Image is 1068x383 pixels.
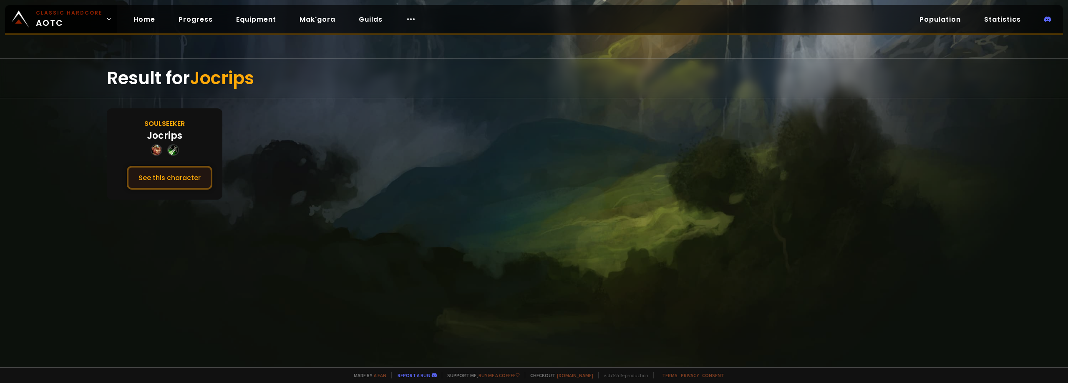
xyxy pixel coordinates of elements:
a: Classic HardcoreAOTC [5,5,117,33]
a: Population [913,11,967,28]
a: a fan [374,372,386,378]
a: Mak'gora [293,11,342,28]
div: Jocrips [147,129,182,143]
span: Jocrips [190,66,254,90]
a: Guilds [352,11,389,28]
a: Progress [172,11,219,28]
a: Home [127,11,162,28]
span: AOTC [36,9,103,29]
small: Classic Hardcore [36,9,103,17]
a: [DOMAIN_NAME] [557,372,593,378]
span: Checkout [525,372,593,378]
a: Report a bug [398,372,430,378]
a: Statistics [977,11,1028,28]
a: Terms [662,372,678,378]
a: Equipment [229,11,283,28]
button: See this character [127,166,212,190]
div: Result for [107,59,961,98]
a: Privacy [681,372,699,378]
span: v. d752d5 - production [598,372,648,378]
a: Buy me a coffee [479,372,520,378]
span: Made by [349,372,386,378]
div: Soulseeker [144,118,185,129]
a: Consent [702,372,724,378]
span: Support me, [442,372,520,378]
